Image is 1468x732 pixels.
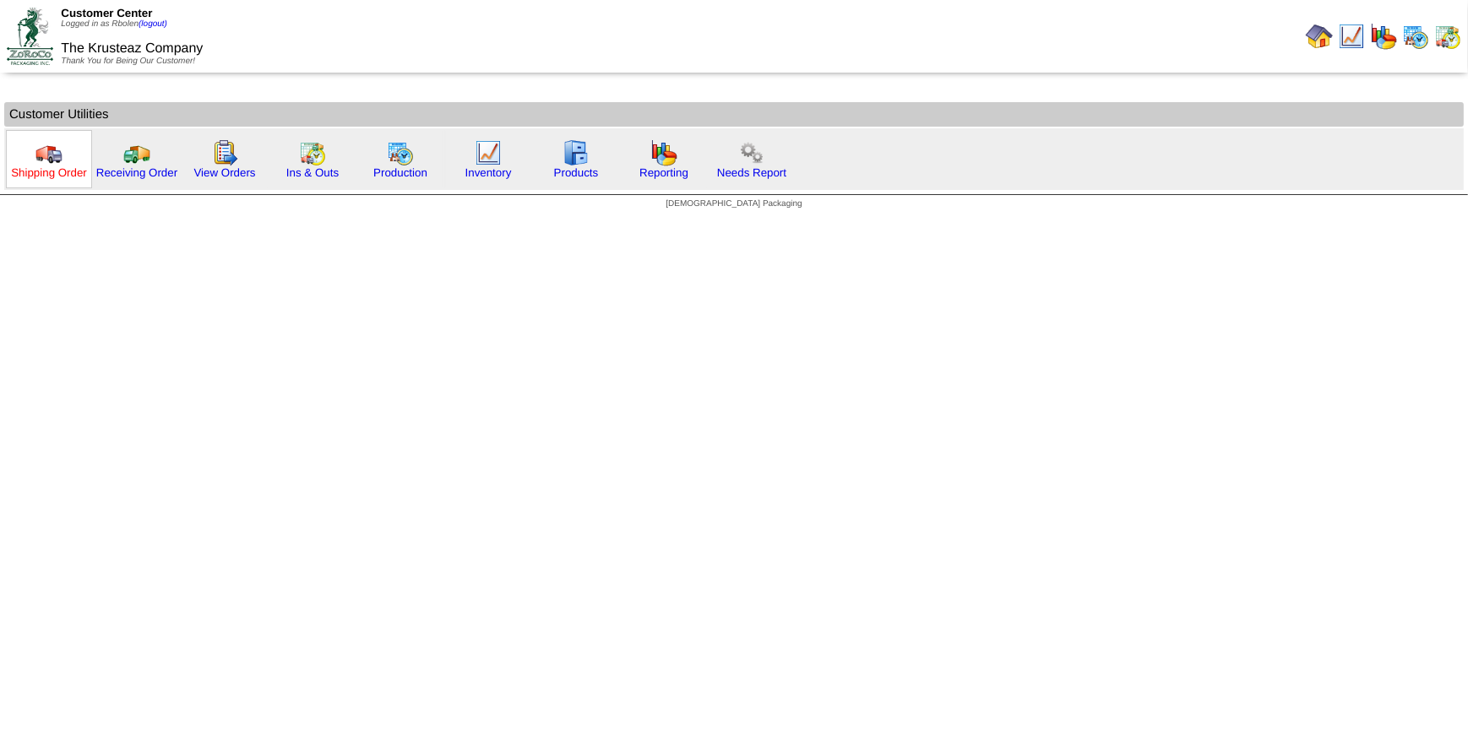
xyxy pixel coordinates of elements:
[1402,23,1429,50] img: calendarprod.gif
[465,166,512,179] a: Inventory
[286,166,339,179] a: Ins & Outs
[738,139,765,166] img: workflow.png
[639,166,688,179] a: Reporting
[475,139,502,166] img: line_graph.gif
[563,139,590,166] img: cabinet.gif
[387,139,414,166] img: calendarprod.gif
[4,102,1464,127] td: Customer Utilities
[1370,23,1397,50] img: graph.gif
[61,57,195,66] span: Thank You for Being Our Customer!
[211,139,238,166] img: workorder.gif
[123,139,150,166] img: truck2.gif
[299,139,326,166] img: calendarinout.gif
[61,19,167,29] span: Logged in as Rbolen
[666,199,802,209] span: [DEMOGRAPHIC_DATA] Packaging
[1306,23,1333,50] img: home.gif
[193,166,255,179] a: View Orders
[7,8,53,64] img: ZoRoCo_Logo(Green%26Foil)%20jpg.webp
[35,139,63,166] img: truck.gif
[373,166,427,179] a: Production
[11,166,87,179] a: Shipping Order
[717,166,786,179] a: Needs Report
[1338,23,1365,50] img: line_graph.gif
[1434,23,1461,50] img: calendarinout.gif
[96,166,177,179] a: Receiving Order
[650,139,677,166] img: graph.gif
[61,7,152,19] span: Customer Center
[61,41,203,56] span: The Krusteaz Company
[554,166,599,179] a: Products
[139,19,167,29] a: (logout)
